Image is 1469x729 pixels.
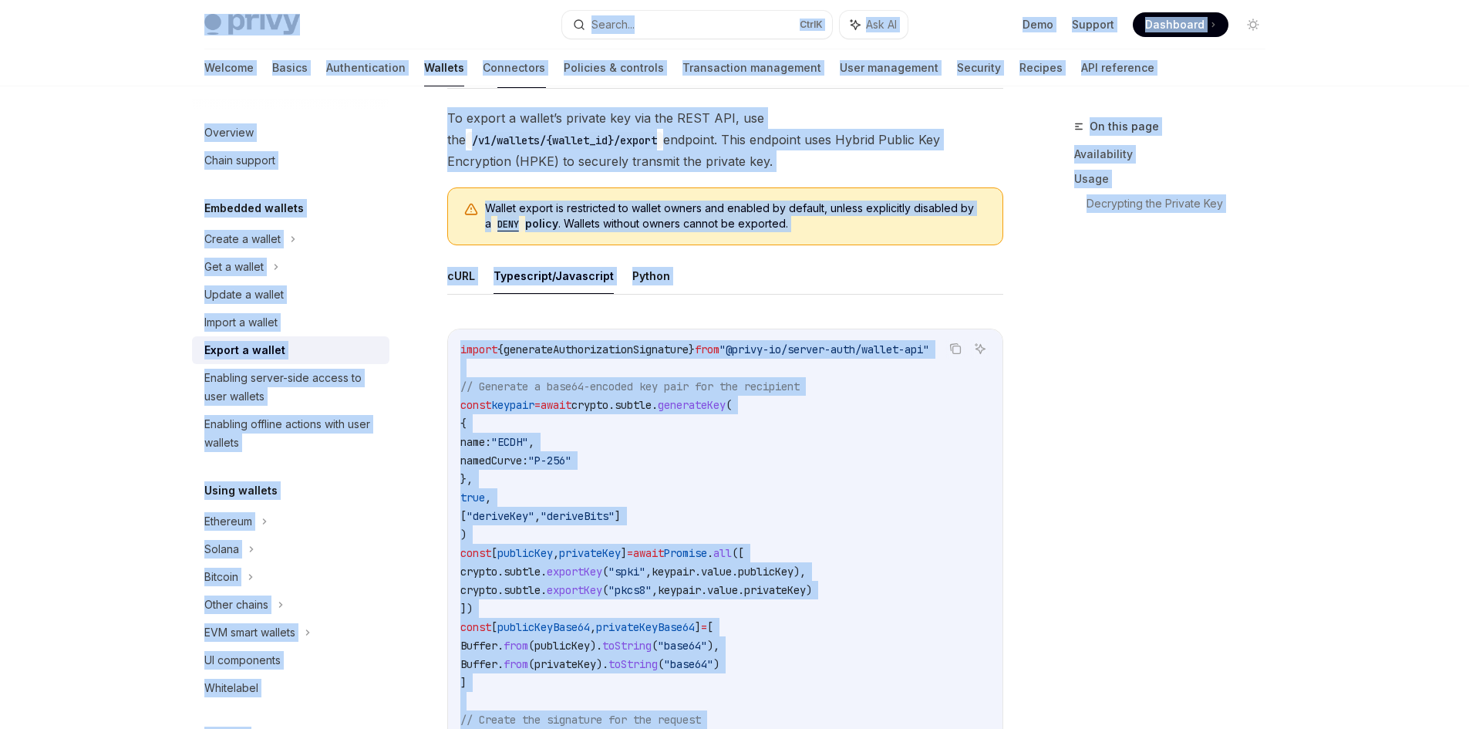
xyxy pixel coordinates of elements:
[534,398,541,412] span: =
[204,679,258,697] div: Whitelabel
[460,713,701,727] span: // Create the signature for the request
[701,620,707,634] span: =
[1074,167,1278,191] a: Usage
[695,565,701,579] span: .
[707,583,738,597] span: value
[726,398,732,412] span: (
[652,565,695,579] span: keypair
[652,398,658,412] span: .
[192,364,389,410] a: Enabling server-side access to user wallets
[608,565,645,579] span: "spki"
[541,565,547,579] span: .
[497,639,504,653] span: .
[806,583,812,597] span: )
[460,620,491,634] span: const
[192,281,389,309] a: Update a wallet
[713,657,719,671] span: )
[192,336,389,364] a: Export a wallet
[497,546,553,560] span: publicKey
[192,674,389,702] a: Whitelabel
[1081,49,1154,86] a: API reference
[460,472,473,486] span: },
[945,339,965,359] button: Copy the contents from the code block
[608,398,615,412] span: .
[701,565,732,579] span: value
[460,398,491,412] span: const
[497,657,504,671] span: .
[633,546,664,560] span: await
[596,620,695,634] span: privateKeyBase64
[707,620,713,634] span: [
[204,369,380,406] div: Enabling server-side access to user wallets
[528,657,534,671] span: (
[466,132,663,149] code: /v1/wallets/{wallet_id}/export
[204,199,304,218] h5: Embedded wallets
[192,147,389,174] a: Chain support
[658,398,726,412] span: generateKey
[840,49,938,86] a: User management
[204,481,278,500] h5: Using wallets
[627,546,633,560] span: =
[491,546,497,560] span: [
[553,546,559,560] span: ,
[460,454,528,467] span: namedCurve:
[866,17,897,32] span: Ask AI
[204,651,281,670] div: UI components
[460,602,473,616] span: ])
[632,258,670,294] button: Python
[547,583,602,597] span: exportKey
[528,639,534,653] span: (
[707,546,713,560] span: .
[204,540,239,559] div: Solana
[491,217,525,232] code: DENY
[664,546,707,560] span: Promise
[483,49,545,86] a: Connectors
[463,202,479,218] svg: Warning
[491,398,534,412] span: keypair
[1023,17,1053,32] a: Demo
[732,546,744,560] span: ([
[534,639,590,653] span: publicKey
[738,583,744,597] span: .
[1241,12,1265,37] button: Toggle dark mode
[547,565,602,579] span: exportKey
[840,11,908,39] button: Ask AI
[701,583,707,597] span: .
[485,491,491,505] span: ,
[689,343,695,356] span: }
[192,410,389,457] a: Enabling offline actions with user wallets
[504,343,689,356] span: generateAuthorizationSignature
[204,258,264,276] div: Get a wallet
[528,454,571,467] span: "P-256"
[732,565,738,579] span: .
[204,596,268,614] div: Other chains
[707,639,719,653] span: ),
[608,583,652,597] span: "pkcs8"
[541,398,571,412] span: await
[192,119,389,147] a: Overview
[491,217,558,230] a: DENYpolicy
[541,583,547,597] span: .
[204,623,295,642] div: EVM smart wallets
[204,568,238,586] div: Bitcoin
[534,657,596,671] span: privateKey
[645,565,652,579] span: ,
[713,546,732,560] span: all
[204,285,284,304] div: Update a wallet
[485,201,987,232] span: Wallet export is restricted to wallet owners and enabled by default, unless explicitly disabled b...
[460,676,467,690] span: ]
[738,565,793,579] span: publicKey
[447,258,475,294] button: cURL
[204,512,252,531] div: Ethereum
[460,639,497,653] span: Buffer
[497,620,590,634] span: publicKeyBase64
[534,509,541,523] span: ,
[504,639,528,653] span: from
[504,583,541,597] span: subtle
[590,620,596,634] span: ,
[652,583,658,597] span: ,
[504,565,541,579] span: subtle
[497,343,504,356] span: {
[695,343,719,356] span: from
[615,509,621,523] span: ]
